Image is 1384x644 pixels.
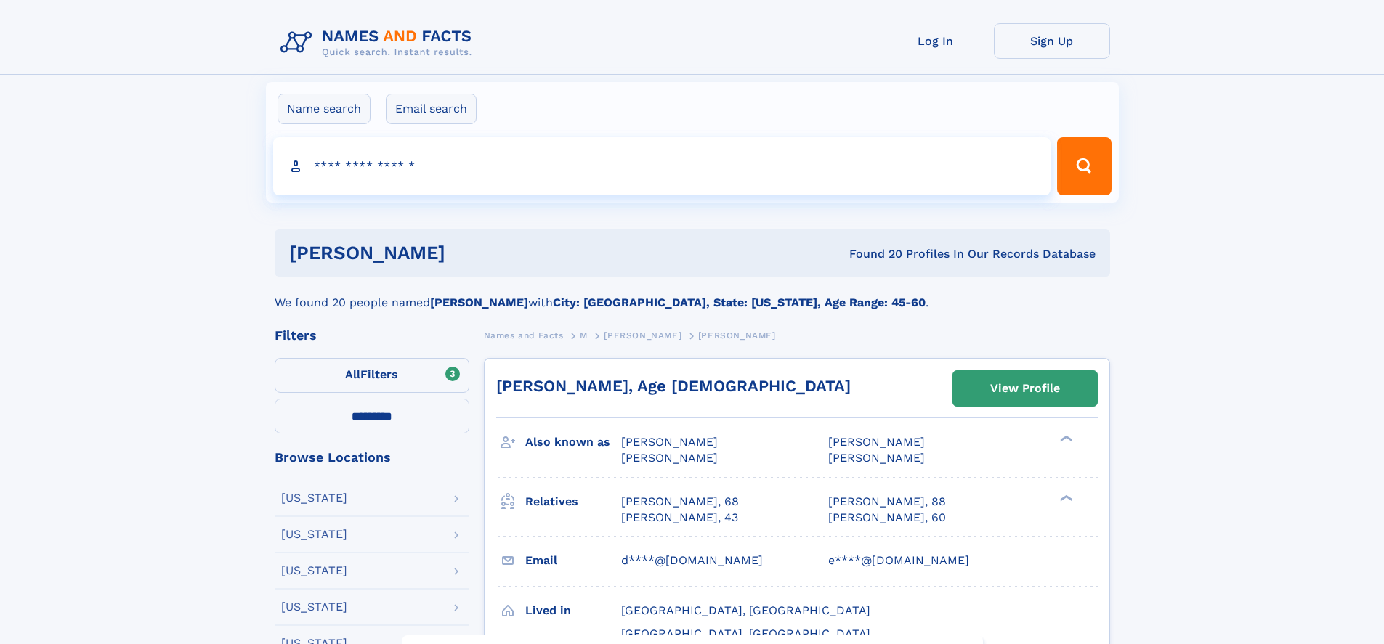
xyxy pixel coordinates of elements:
[828,494,946,510] a: [PERSON_NAME], 88
[604,326,681,344] a: [PERSON_NAME]
[275,358,469,393] label: Filters
[828,510,946,526] a: [PERSON_NAME], 60
[278,94,371,124] label: Name search
[953,371,1097,406] a: View Profile
[275,23,484,62] img: Logo Names and Facts
[275,329,469,342] div: Filters
[525,430,621,455] h3: Also known as
[281,492,347,504] div: [US_STATE]
[828,451,925,465] span: [PERSON_NAME]
[496,377,851,395] a: [PERSON_NAME], Age [DEMOGRAPHIC_DATA]
[345,367,360,381] span: All
[580,330,588,341] span: M
[1056,493,1074,502] div: ❯
[275,277,1110,311] div: We found 20 people named with .
[275,451,469,464] div: Browse Locations
[289,244,647,262] h1: [PERSON_NAME]
[281,529,347,540] div: [US_STATE]
[580,326,588,344] a: M
[621,510,738,526] a: [PERSON_NAME], 43
[621,627,870,640] span: [GEOGRAPHIC_DATA], [GEOGRAPHIC_DATA]
[525,489,621,514] h3: Relatives
[621,451,718,465] span: [PERSON_NAME]
[281,601,347,613] div: [US_STATE]
[484,326,564,344] a: Names and Facts
[525,548,621,573] h3: Email
[525,598,621,623] h3: Lived in
[828,435,925,449] span: [PERSON_NAME]
[1056,434,1074,444] div: ❯
[1057,137,1111,195] button: Search Button
[386,94,477,124] label: Email search
[698,330,776,341] span: [PERSON_NAME]
[604,330,681,341] span: [PERSON_NAME]
[553,295,926,309] b: City: [GEOGRAPHIC_DATA], State: [US_STATE], Age Range: 45-60
[430,295,528,309] b: [PERSON_NAME]
[647,246,1096,262] div: Found 20 Profiles In Our Records Database
[621,603,870,617] span: [GEOGRAPHIC_DATA], [GEOGRAPHIC_DATA]
[990,372,1060,405] div: View Profile
[273,137,1051,195] input: search input
[621,494,739,510] a: [PERSON_NAME], 68
[878,23,994,59] a: Log In
[621,435,718,449] span: [PERSON_NAME]
[281,565,347,576] div: [US_STATE]
[994,23,1110,59] a: Sign Up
